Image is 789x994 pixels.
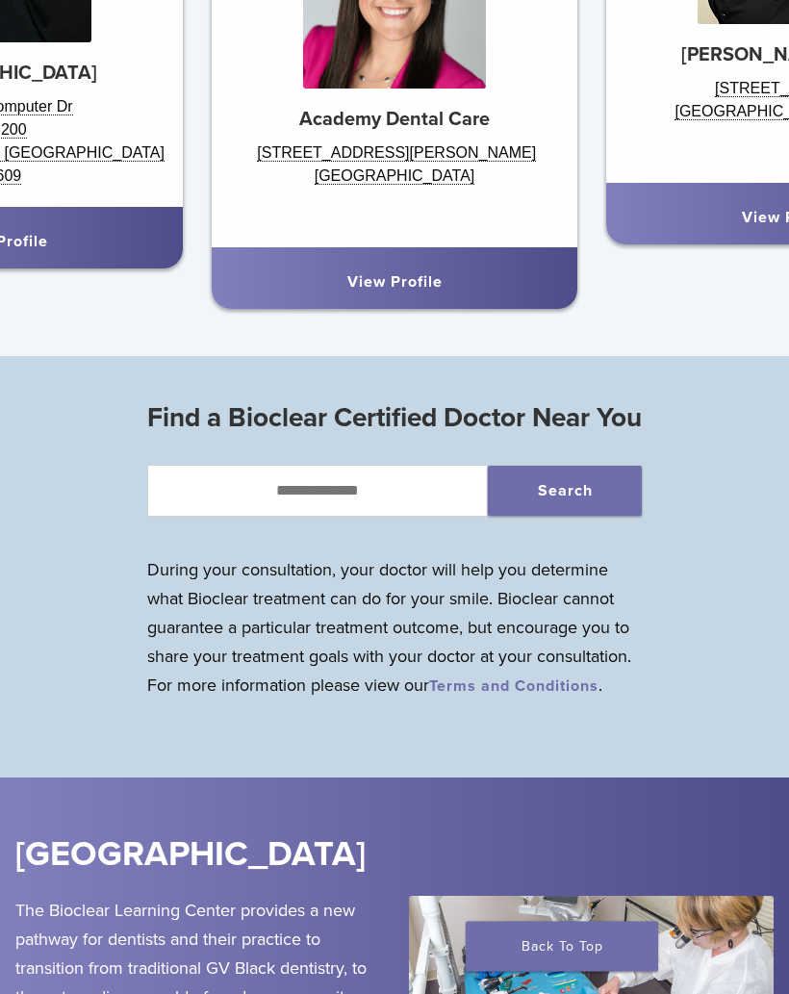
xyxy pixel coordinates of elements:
a: Back To Top [466,922,658,972]
h3: Find a Bioclear Certified Doctor Near You [147,395,643,442]
strong: Academy Dental Care [299,109,490,132]
button: Search [488,467,642,517]
a: View Profile [347,273,443,293]
a: Terms and Conditions [429,677,598,697]
p: During your consultation, your doctor will help you determine what Bioclear treatment can do for ... [147,556,643,701]
h2: [GEOGRAPHIC_DATA] [15,832,394,879]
